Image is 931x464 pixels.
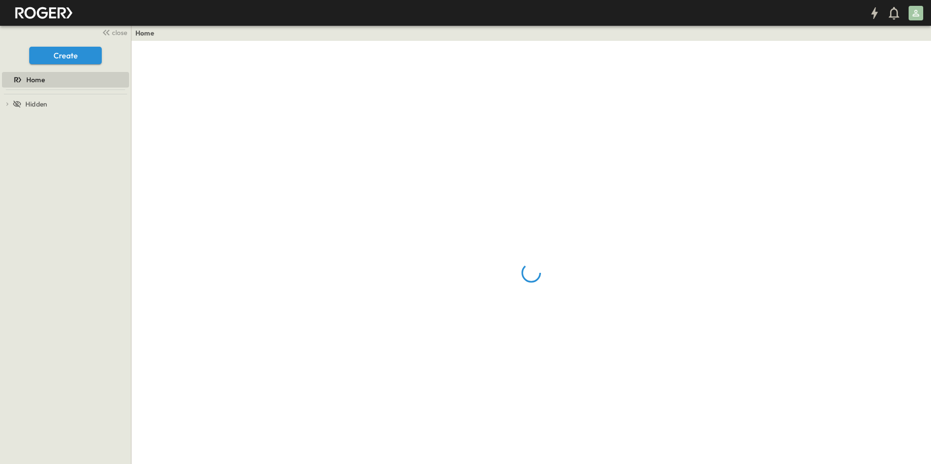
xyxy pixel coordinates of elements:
[2,73,127,87] a: Home
[135,28,154,38] a: Home
[29,47,102,64] button: Create
[25,99,47,109] span: Hidden
[98,25,129,39] button: close
[135,28,160,38] nav: breadcrumbs
[26,75,45,85] span: Home
[112,28,127,37] span: close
